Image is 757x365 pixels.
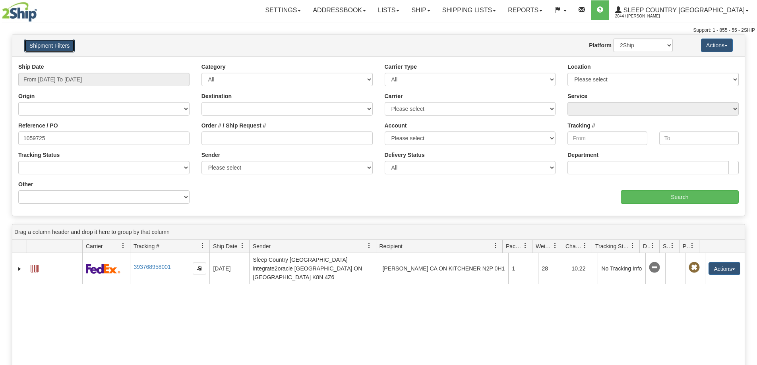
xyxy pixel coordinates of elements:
a: Charge filter column settings [578,239,592,253]
label: Platform [589,41,612,49]
a: Tracking Status filter column settings [626,239,639,253]
a: Packages filter column settings [519,239,532,253]
span: Recipient [379,242,403,250]
label: Service [567,92,587,100]
a: Shipment Issues filter column settings [666,239,679,253]
span: Packages [506,242,523,250]
a: Pickup Status filter column settings [685,239,699,253]
button: Copy to clipboard [193,263,206,274]
a: Sleep Country [GEOGRAPHIC_DATA] 2044 / [PERSON_NAME] [609,0,755,20]
a: Delivery Status filter column settings [646,239,659,253]
span: No Tracking Info [649,262,660,273]
a: Reports [502,0,548,20]
span: 2044 / [PERSON_NAME] [615,12,675,20]
a: Sender filter column settings [362,239,376,253]
span: Shipment Issues [663,242,670,250]
td: [PERSON_NAME] CA ON KITCHENER N2P 0H1 [379,253,508,284]
label: Carrier Type [385,63,417,71]
label: Carrier [385,92,403,100]
img: logo2044.jpg [2,2,37,22]
span: Ship Date [213,242,237,250]
label: Sender [201,151,220,159]
td: 10.22 [568,253,598,284]
td: 1 [508,253,538,284]
a: Ship [405,0,436,20]
label: Delivery Status [385,151,425,159]
a: 393768958001 [134,264,170,270]
td: [DATE] [209,253,249,284]
label: Reference / PO [18,122,58,129]
a: Recipient filter column settings [489,239,502,253]
label: Tracking Status [18,151,60,159]
label: Other [18,180,33,188]
button: Actions [701,39,733,52]
label: Order # / Ship Request # [201,122,266,129]
a: Addressbook [307,0,372,20]
span: Delivery Status [643,242,650,250]
span: Pickup Not Assigned [689,262,700,273]
td: 28 [538,253,568,284]
label: Location [567,63,590,71]
input: To [659,131,739,145]
span: Sender [253,242,271,250]
span: Charge [565,242,582,250]
label: Tracking # [567,122,595,129]
div: Support: 1 - 855 - 55 - 2SHIP [2,27,755,34]
input: Search [621,190,739,204]
a: Settings [259,0,307,20]
label: Ship Date [18,63,44,71]
label: Origin [18,92,35,100]
td: Sleep Country [GEOGRAPHIC_DATA] integrate2oracle [GEOGRAPHIC_DATA] ON [GEOGRAPHIC_DATA] K8N 4Z6 [249,253,379,284]
label: Destination [201,92,232,100]
a: Expand [15,265,23,273]
span: Weight [536,242,552,250]
label: Department [567,151,598,159]
span: Carrier [86,242,103,250]
td: No Tracking Info [598,253,645,284]
span: Pickup Status [683,242,689,250]
button: Shipment Filters [24,39,75,52]
a: Lists [372,0,405,20]
a: Ship Date filter column settings [236,239,249,253]
span: Tracking Status [595,242,630,250]
a: Label [31,262,39,274]
div: grid grouping header [12,224,745,240]
span: Tracking # [134,242,159,250]
label: Account [385,122,407,129]
button: Actions [709,262,740,275]
a: Tracking # filter column settings [196,239,209,253]
span: Sleep Country [GEOGRAPHIC_DATA] [621,7,745,14]
img: 2 - FedEx Express® [86,264,120,274]
label: Category [201,63,226,71]
a: Weight filter column settings [548,239,562,253]
a: Carrier filter column settings [116,239,130,253]
input: From [567,131,647,145]
a: Shipping lists [436,0,502,20]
